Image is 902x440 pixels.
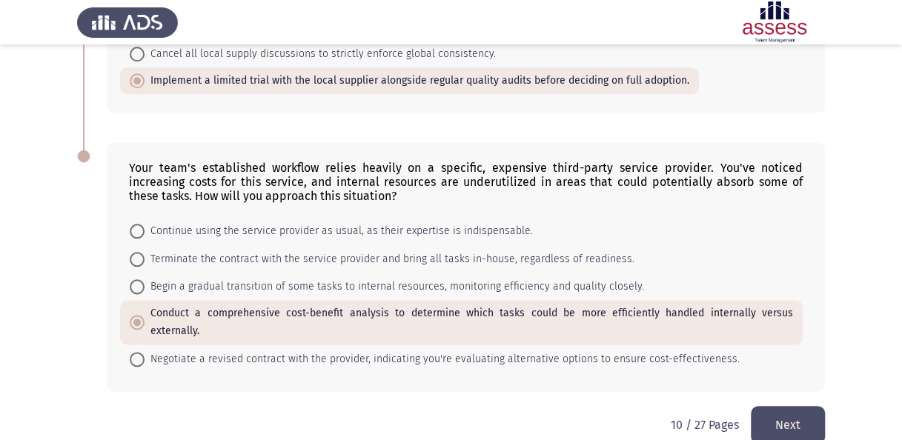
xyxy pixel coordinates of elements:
span: Cancel all local supply discussions to strictly enforce global consistency. [145,45,496,63]
p: 10 / 27 Pages [671,418,739,432]
span: Begin a gradual transition of some tasks to internal resources, monitoring efficiency and quality... [145,278,644,296]
span: Conduct a comprehensive cost-benefit analysis to determine which tasks could be more efficiently ... [145,304,793,340]
div: Your team's established workflow relies heavily on a specific, expensive third-party service prov... [129,161,803,203]
span: Negotiate a revised contract with the provider, indicating you're evaluating alternative options ... [145,350,740,368]
span: Terminate the contract with the service provider and bring all tasks in-house, regardless of read... [145,250,634,268]
span: Continue using the service provider as usual, as their expertise is indispensable. [145,222,533,240]
img: Assess Talent Management logo [77,1,178,43]
span: Implement a limited trial with the local supplier alongside regular quality audits before decidin... [145,72,689,90]
img: Assessment logo of ASSESS Situational Judgement Assessment (EN/AR) THL [724,1,825,43]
